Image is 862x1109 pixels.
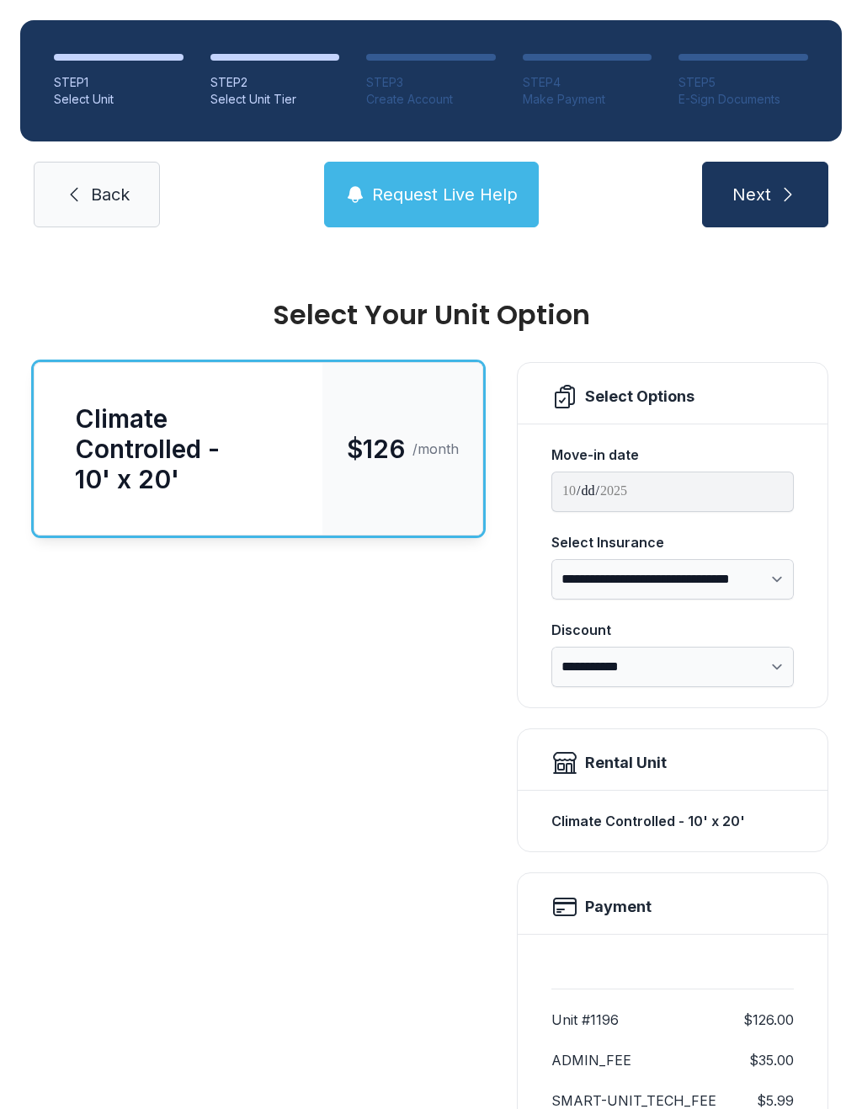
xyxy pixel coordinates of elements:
[585,385,694,408] div: Select Options
[210,91,340,108] div: Select Unit Tier
[366,74,496,91] div: STEP 3
[523,74,652,91] div: STEP 4
[551,559,794,600] select: Select Insurance
[551,804,794,838] div: Climate Controlled - 10' x 20'
[91,183,130,206] span: Back
[551,1050,631,1070] dt: ADMIN_FEE
[743,1010,794,1030] dd: $126.00
[372,183,518,206] span: Request Live Help
[551,1010,619,1030] dt: Unit #1196
[210,74,340,91] div: STEP 2
[749,1050,794,1070] dd: $35.00
[551,445,794,465] div: Move-in date
[551,532,794,552] div: Select Insurance
[678,74,808,91] div: STEP 5
[585,751,667,775] div: Rental Unit
[75,403,282,494] div: Climate Controlled - 10' x 20'
[551,647,794,687] select: Discount
[54,74,184,91] div: STEP 1
[523,91,652,108] div: Make Payment
[551,620,794,640] div: Discount
[54,91,184,108] div: Select Unit
[551,472,794,512] input: Move-in date
[347,434,406,464] span: $126
[366,91,496,108] div: Create Account
[585,895,652,919] h2: Payment
[34,301,828,328] div: Select Your Unit Option
[732,183,771,206] span: Next
[678,91,808,108] div: E-Sign Documents
[412,439,459,459] span: /month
